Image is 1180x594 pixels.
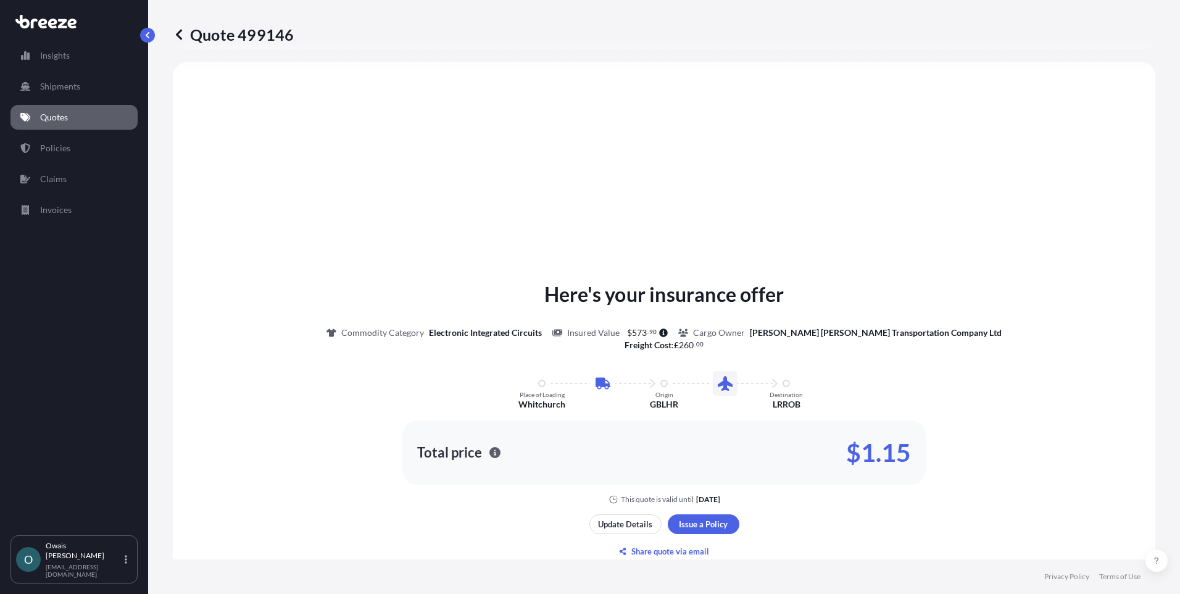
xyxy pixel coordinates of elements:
a: Terms of Use [1099,572,1141,582]
span: . [694,342,696,346]
a: Invoices [10,198,138,222]
p: Insured Value [567,327,620,339]
a: Claims [10,167,138,191]
p: Issue a Policy [679,518,728,530]
span: £ [674,341,679,349]
span: 00 [696,342,704,346]
p: Insights [40,49,70,62]
p: Here's your insurance offer [544,280,784,309]
p: Share quote via email [631,545,709,558]
p: Total price [417,446,482,459]
p: This quote is valid until [621,495,694,504]
span: 573 [632,328,647,337]
span: $ [627,328,632,337]
p: Origin [655,391,673,398]
button: Issue a Policy [668,514,739,534]
button: Share quote via email [589,542,739,561]
a: Policies [10,136,138,161]
a: Quotes [10,105,138,130]
span: 90 [649,330,657,334]
p: Update Details [598,518,652,530]
p: GBLHR [650,398,678,411]
p: [PERSON_NAME] [PERSON_NAME] Transportation Company Ltd [750,327,1002,339]
a: Shipments [10,74,138,99]
p: Destination [770,391,803,398]
p: Cargo Owner [693,327,745,339]
span: O [24,553,33,566]
p: Place of Loading [520,391,565,398]
p: [EMAIL_ADDRESS][DOMAIN_NAME] [46,563,122,578]
a: Insights [10,43,138,68]
button: Update Details [589,514,662,534]
p: Policies [40,142,70,154]
p: Shipments [40,80,80,93]
p: Claims [40,173,67,185]
p: Owais [PERSON_NAME] [46,541,122,561]
span: . [647,330,649,334]
a: Privacy Policy [1044,572,1089,582]
p: : [625,339,704,351]
p: $1.15 [846,443,911,462]
p: Commodity Category [341,327,424,339]
p: Quote 499146 [173,25,294,44]
p: Whitchurch [518,398,565,411]
span: 260 [679,341,694,349]
p: Invoices [40,204,72,216]
p: [DATE] [696,495,720,504]
b: Freight Cost [625,340,671,350]
p: Quotes [40,111,68,123]
p: Electronic Integrated Circuits [429,327,542,339]
p: LRROB [773,398,800,411]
